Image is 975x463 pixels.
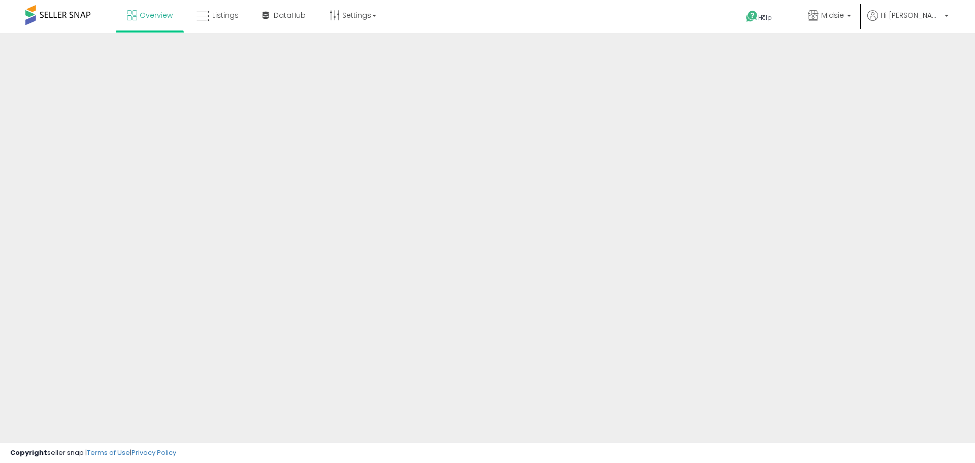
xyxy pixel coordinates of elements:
[10,448,176,458] div: seller snap | |
[132,448,176,457] a: Privacy Policy
[758,13,772,22] span: Help
[140,10,173,20] span: Overview
[274,10,306,20] span: DataHub
[821,10,844,20] span: Midsie
[87,448,130,457] a: Terms of Use
[881,10,941,20] span: Hi [PERSON_NAME]
[745,10,758,23] i: Get Help
[738,3,792,33] a: Help
[867,10,949,33] a: Hi [PERSON_NAME]
[10,448,47,457] strong: Copyright
[212,10,239,20] span: Listings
